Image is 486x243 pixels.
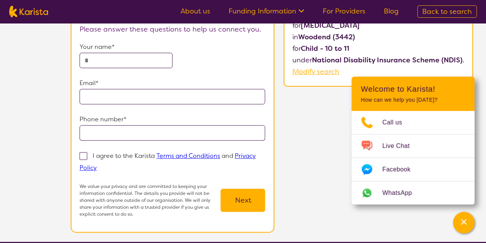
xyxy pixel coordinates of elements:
[9,6,48,17] img: Karista logo
[382,140,419,152] span: Live Chat
[229,7,304,16] a: Funding Information
[352,181,474,204] a: Web link opens in a new tab.
[417,5,477,18] a: Back to search
[292,43,464,54] p: for
[156,152,220,160] a: Terms and Conditions
[80,152,256,172] a: Privacy Policy
[292,20,464,31] p: for
[298,32,355,42] b: Woodend (3442)
[453,212,474,233] button: Channel Menu
[292,31,464,43] p: in
[301,21,360,30] b: [MEDICAL_DATA]
[80,41,265,53] p: Your name*
[301,44,349,53] b: Child - 10 to 11
[312,55,463,65] b: National Disability Insurance Scheme (NDIS)
[361,97,465,103] p: How can we help you [DATE]?
[382,164,420,175] span: Facebook
[80,152,256,172] p: I agree to the Karista and
[382,187,421,199] span: WhatsApp
[384,7,399,16] a: Blog
[292,67,339,76] a: Modify search
[352,77,474,204] div: Channel Menu
[422,7,472,16] span: Back to search
[80,114,265,125] p: Phone number*
[80,23,265,35] p: Please answer these questions to help us connect you.
[352,111,474,204] ul: Choose channel
[181,7,210,16] a: About us
[221,189,265,212] button: Next
[323,7,365,16] a: For Providers
[292,54,464,66] p: under .
[361,84,465,94] h2: Welcome to Karista!
[382,117,411,128] span: Call us
[80,183,221,218] p: We value your privacy and are committed to keeping your information confidential. The details you...
[80,77,265,89] p: Email*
